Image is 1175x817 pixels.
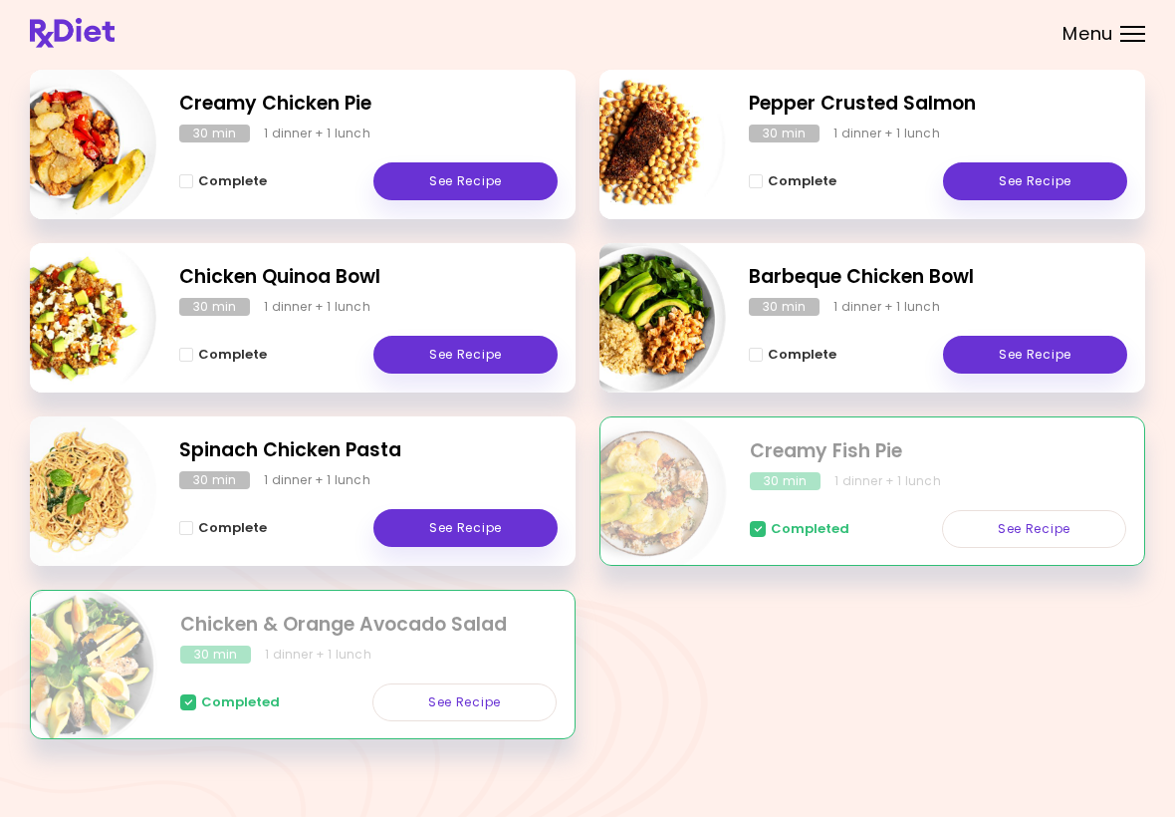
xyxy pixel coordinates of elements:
h2: Spinach Chicken Pasta [179,436,558,465]
a: See Recipe - Chicken & Orange Avocado Salad [372,683,557,721]
a: See Recipe - Pepper Crusted Salmon [943,162,1127,200]
div: 1 dinner + 1 lunch [834,472,941,490]
span: Menu [1062,25,1113,43]
span: Completed [201,694,280,710]
button: Complete - Barbeque Chicken Bowl [749,343,836,367]
img: Info - Barbeque Chicken Bowl [561,235,726,401]
img: Info - Pepper Crusted Salmon [561,62,726,227]
a: See Recipe - Creamy Fish Pie [942,510,1126,548]
h2: Creamy Fish Pie [750,437,1126,466]
span: Complete [198,347,267,363]
div: 1 dinner + 1 lunch [264,471,370,489]
h2: Barbeque Chicken Bowl [749,263,1127,292]
span: Completed [771,521,849,537]
div: 30 min [750,472,821,490]
div: 30 min [749,125,820,142]
img: Info - Creamy Fish Pie [562,409,727,575]
button: Complete - Creamy Chicken Pie [179,169,267,193]
div: 30 min [179,298,250,316]
div: 1 dinner + 1 lunch [833,125,940,142]
h2: Creamy Chicken Pie [179,90,558,119]
div: 1 dinner + 1 lunch [264,125,370,142]
div: 1 dinner + 1 lunch [833,298,940,316]
a: See Recipe - Chicken Quinoa Bowl [373,336,558,374]
span: Complete [768,347,836,363]
div: 30 min [180,646,251,664]
button: Complete - Pepper Crusted Salmon [749,169,836,193]
h2: Chicken Quinoa Bowl [179,263,558,292]
a: See Recipe - Barbeque Chicken Bowl [943,336,1127,374]
div: 30 min [179,125,250,142]
button: Complete - Chicken Quinoa Bowl [179,343,267,367]
span: Complete [198,520,267,536]
div: 1 dinner + 1 lunch [265,646,371,664]
h2: Chicken & Orange Avocado Salad [180,611,557,640]
h2: Pepper Crusted Salmon [749,90,1127,119]
a: See Recipe - Spinach Chicken Pasta [373,509,558,547]
span: Complete [198,173,267,189]
a: See Recipe - Creamy Chicken Pie [373,162,558,200]
div: 1 dinner + 1 lunch [264,298,370,316]
img: RxDiet [30,18,115,48]
div: 30 min [749,298,820,316]
div: 30 min [179,471,250,489]
button: Complete - Spinach Chicken Pasta [179,516,267,540]
span: Complete [768,173,836,189]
